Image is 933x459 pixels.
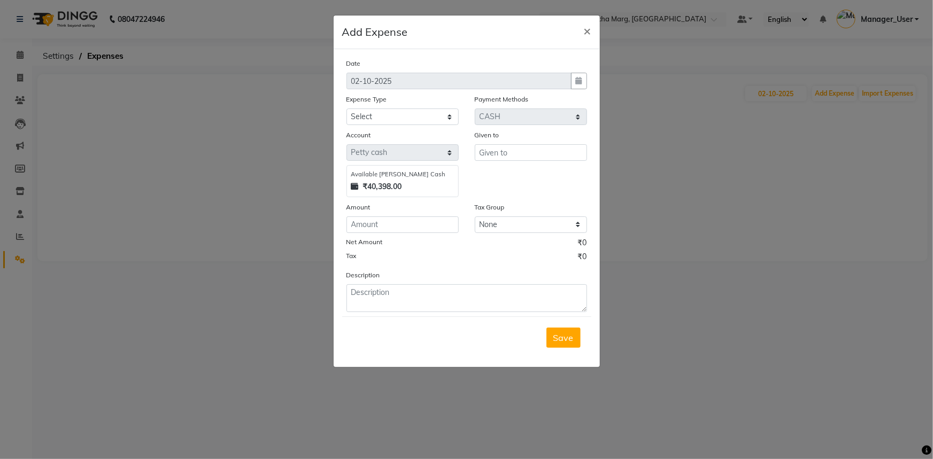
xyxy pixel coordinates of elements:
span: ₹0 [578,251,587,265]
span: × [584,22,591,38]
input: Given to [475,144,587,161]
label: Account [346,130,371,140]
button: Save [546,328,581,348]
label: Payment Methods [475,95,529,104]
label: Description [346,270,380,280]
label: Date [346,59,361,68]
span: Save [553,332,574,343]
label: Expense Type [346,95,387,104]
label: Tax [346,251,357,261]
label: Net Amount [346,237,383,247]
input: Amount [346,216,459,233]
label: Amount [346,203,371,212]
button: Close [575,15,600,45]
span: ₹0 [578,237,587,251]
h5: Add Expense [342,24,408,40]
div: Available [PERSON_NAME] Cash [351,170,454,179]
label: Tax Group [475,203,505,212]
label: Given to [475,130,499,140]
strong: ₹40,398.00 [363,181,402,192]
